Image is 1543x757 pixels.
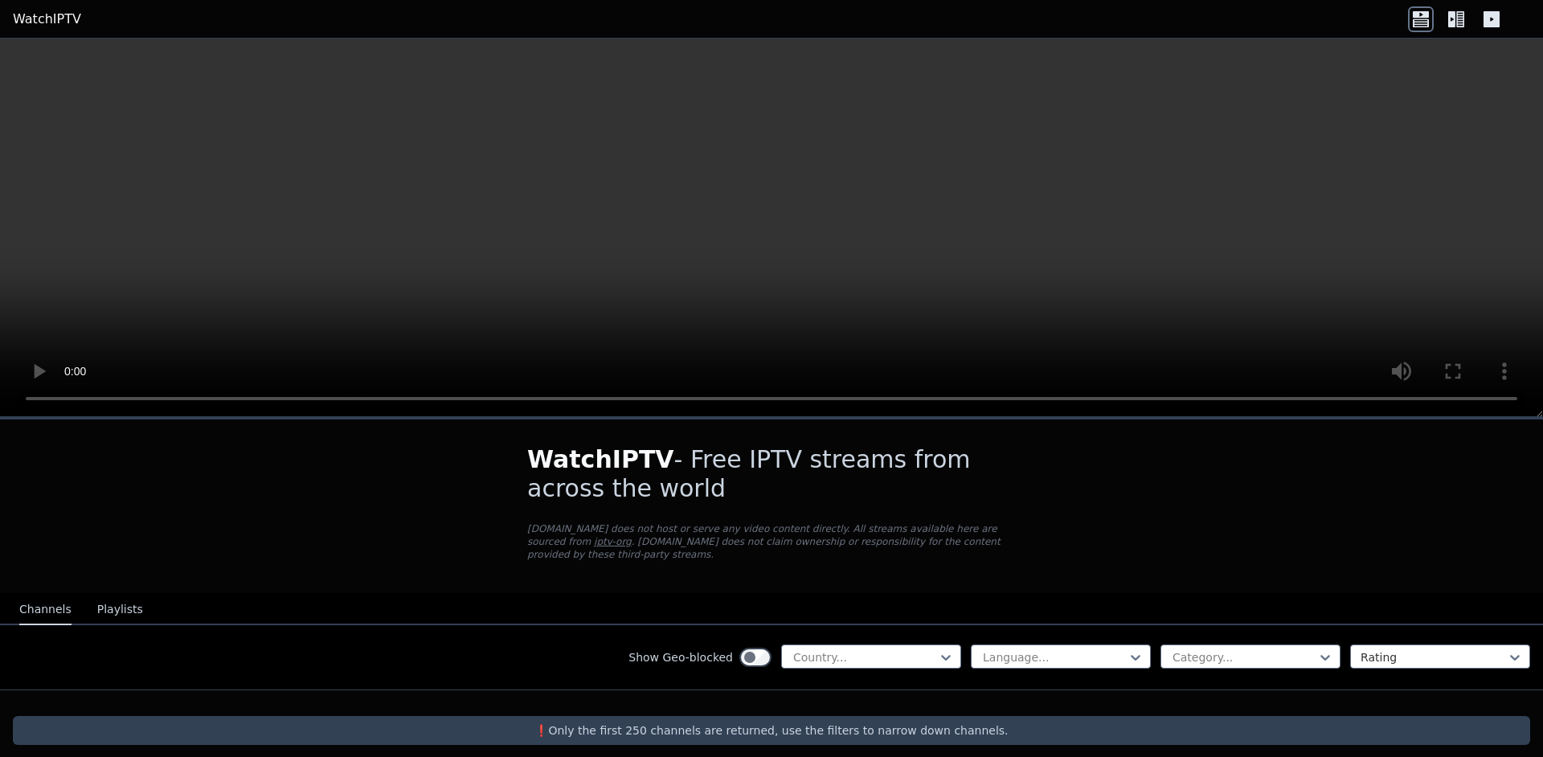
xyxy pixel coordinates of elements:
button: Channels [19,595,72,625]
p: [DOMAIN_NAME] does not host or serve any video content directly. All streams available here are s... [527,522,1016,561]
a: WatchIPTV [13,10,81,29]
a: iptv-org [594,536,632,547]
label: Show Geo-blocked [628,649,733,665]
h1: - Free IPTV streams from across the world [527,445,1016,503]
p: ❗️Only the first 250 channels are returned, use the filters to narrow down channels. [19,722,1524,739]
button: Playlists [97,595,143,625]
span: WatchIPTV [527,445,674,473]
